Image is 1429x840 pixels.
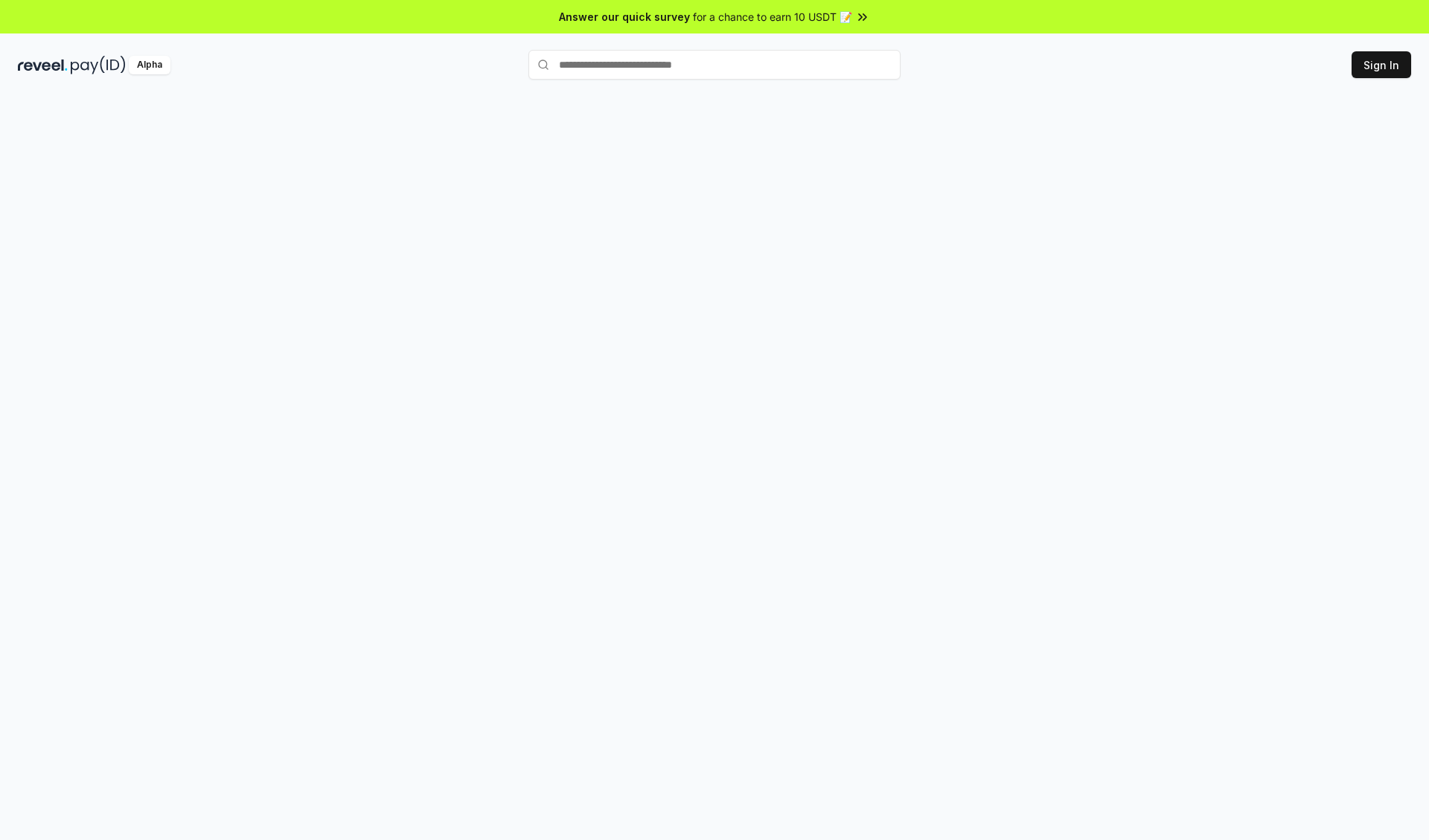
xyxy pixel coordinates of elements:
div: Alpha [129,56,170,74]
span: Answer our quick survey [559,9,690,25]
img: pay_id [71,56,126,74]
span: for a chance to earn 10 USDT 📝 [693,9,852,25]
img: reveel_dark [18,56,68,74]
button: Sign In [1352,51,1411,78]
